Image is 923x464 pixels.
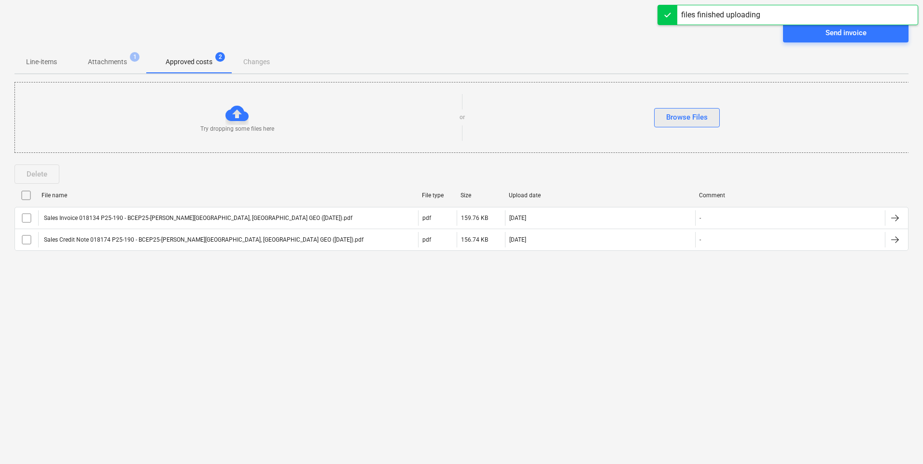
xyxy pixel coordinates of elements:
[461,236,488,243] div: 156.74 KB
[200,125,274,133] p: Try dropping some files here
[825,27,867,39] div: Send invoice
[461,215,488,221] div: 159.76 KB
[166,57,212,67] p: Approved costs
[14,82,909,153] div: Try dropping some files hereorBrowse Files
[681,9,760,21] div: files finished uploading
[699,215,701,221] div: -
[509,236,526,243] div: [DATE]
[422,236,431,243] div: pdf
[422,215,431,221] div: pdf
[460,113,465,122] p: or
[42,192,414,199] div: File name
[215,52,225,62] span: 2
[130,52,140,62] span: 1
[422,192,453,199] div: File type
[26,57,57,67] p: Line-items
[699,236,701,243] div: -
[654,108,720,127] button: Browse Files
[42,215,352,221] div: Sales Invoice 018134 P25-190 - BCEP25-[PERSON_NAME][GEOGRAPHIC_DATA], [GEOGRAPHIC_DATA] GEO ([DAT...
[783,23,909,42] button: Send invoice
[699,192,881,199] div: Comment
[509,215,526,221] div: [DATE]
[666,111,708,123] div: Browse Files
[509,192,691,199] div: Upload date
[42,236,364,243] div: Sales Credit Note 018174 P25-190 - BCEP25-[PERSON_NAME][GEOGRAPHIC_DATA], [GEOGRAPHIC_DATA] GEO (...
[461,192,501,199] div: Size
[88,57,127,67] p: Attachments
